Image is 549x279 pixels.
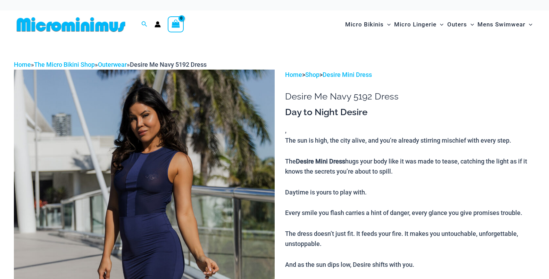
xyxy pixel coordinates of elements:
b: Desire Mini Dress [296,158,345,165]
a: Outerwear [98,61,127,68]
h1: Desire Me Navy 5192 Dress [285,91,535,102]
h3: Day to Night Desire [285,106,535,118]
span: Mens Swimwear [477,16,525,33]
span: Menu Toggle [467,16,474,33]
span: Menu Toggle [525,16,532,33]
a: Search icon link [141,20,148,29]
nav: Site Navigation [342,13,535,36]
img: MM SHOP LOGO FLAT [14,17,128,32]
a: Home [285,71,302,78]
a: Shop [305,71,319,78]
span: Micro Lingerie [394,16,436,33]
a: Home [14,61,31,68]
span: Micro Bikinis [345,16,384,33]
a: OutersMenu ToggleMenu Toggle [446,14,476,35]
span: Outers [447,16,467,33]
a: Micro BikinisMenu ToggleMenu Toggle [343,14,392,35]
a: Mens SwimwearMenu ToggleMenu Toggle [476,14,534,35]
span: » » » [14,61,207,68]
span: Menu Toggle [436,16,443,33]
a: Desire Mini Dress [323,71,372,78]
a: The Micro Bikini Shop [34,61,95,68]
a: View Shopping Cart, empty [168,16,184,32]
a: Account icon link [155,21,161,27]
span: Desire Me Navy 5192 Dress [130,61,207,68]
a: Micro LingerieMenu ToggleMenu Toggle [392,14,445,35]
p: > > [285,70,535,80]
span: Menu Toggle [384,16,391,33]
